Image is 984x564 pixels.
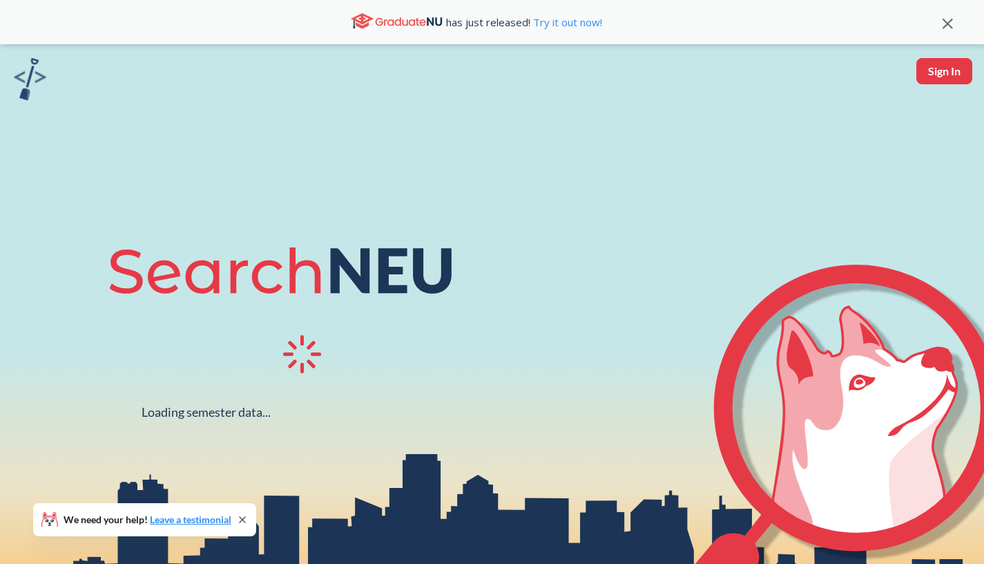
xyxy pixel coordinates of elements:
[14,58,46,100] img: sandbox logo
[150,514,231,525] a: Leave a testimonial
[64,515,231,525] span: We need your help!
[530,15,602,29] a: Try it out now!
[142,404,271,420] div: Loading semester data...
[446,15,602,30] span: has just released!
[14,58,46,104] a: sandbox logo
[916,58,972,84] button: Sign In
